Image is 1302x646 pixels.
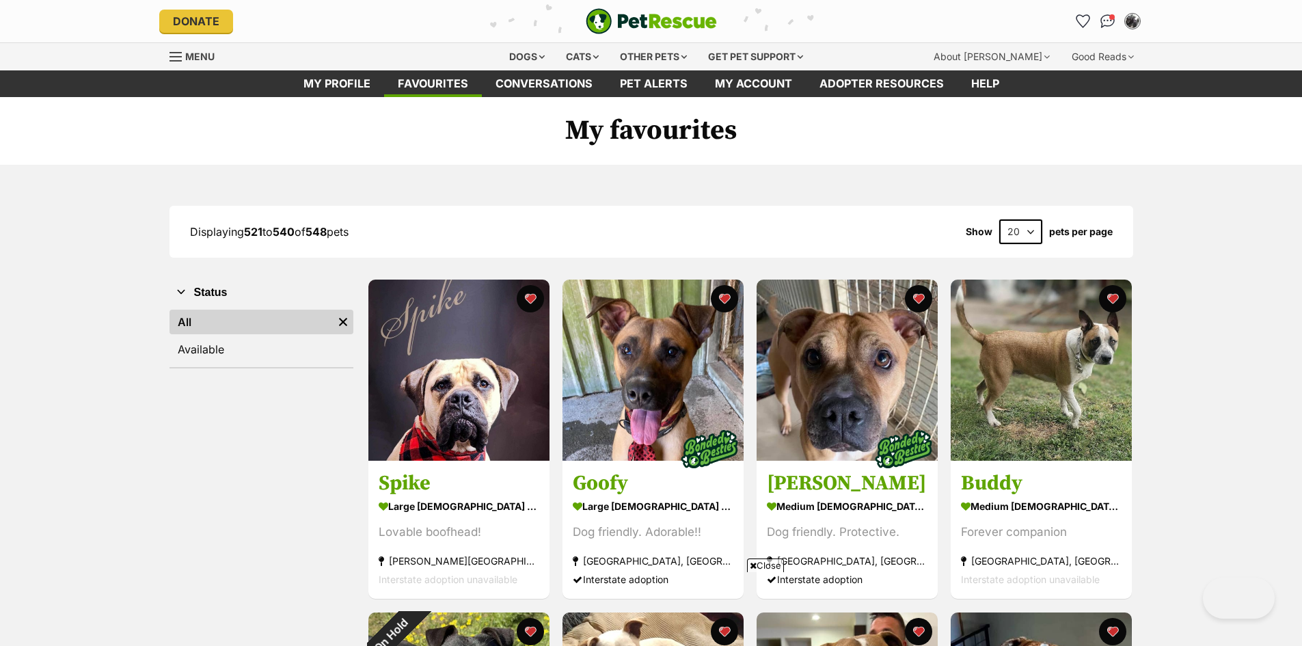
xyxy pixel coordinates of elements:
a: conversations [482,70,606,97]
h3: Spike [379,471,539,497]
div: medium [DEMOGRAPHIC_DATA] Dog [767,497,927,517]
a: Pet alerts [606,70,701,97]
div: Dog friendly. Protective. [767,524,927,542]
img: Kate Stockwell profile pic [1126,14,1139,28]
a: Favourites [1072,10,1094,32]
a: PetRescue [586,8,717,34]
label: pets per page [1049,226,1113,237]
h3: Goofy [573,471,733,497]
button: favourite [517,285,544,312]
span: Show [966,226,992,237]
button: favourite [711,285,738,312]
ul: Account quick links [1072,10,1143,32]
a: Remove filter [333,310,353,334]
div: Dogs [500,43,554,70]
a: Buddy medium [DEMOGRAPHIC_DATA] Dog Forever companion [GEOGRAPHIC_DATA], [GEOGRAPHIC_DATA] Inters... [951,461,1132,600]
div: Forever companion [961,524,1122,542]
img: logo-e224e6f780fb5917bec1dbf3a21bbac754714ae5b6737aabdf751b685950b380.svg [586,8,717,34]
iframe: Help Scout Beacon - Open [1203,578,1275,619]
div: medium [DEMOGRAPHIC_DATA] Dog [961,497,1122,517]
div: Good Reads [1062,43,1143,70]
a: My account [701,70,806,97]
div: [GEOGRAPHIC_DATA], [GEOGRAPHIC_DATA] [573,552,733,571]
div: Lovable boofhead! [379,524,539,542]
a: All [169,310,333,334]
img: bonded besties [675,416,744,484]
strong: 548 [306,225,327,239]
a: Menu [169,43,224,68]
a: Goofy large [DEMOGRAPHIC_DATA] Dog Dog friendly. Adorable!! [GEOGRAPHIC_DATA], [GEOGRAPHIC_DATA] ... [562,461,744,600]
button: favourite [905,285,932,312]
span: Displaying to of pets [190,225,349,239]
h3: Buddy [961,471,1122,497]
button: favourite [1099,618,1126,645]
strong: 540 [273,225,295,239]
a: Available [169,337,353,362]
span: Close [747,558,784,572]
button: My account [1122,10,1143,32]
button: Status [169,284,353,301]
a: Adopter resources [806,70,958,97]
div: Cats [556,43,608,70]
img: Goofy [562,280,744,461]
a: Favourites [384,70,482,97]
img: chat-41dd97257d64d25036548639549fe6c8038ab92f7586957e7f3b1b290dea8141.svg [1100,14,1115,28]
div: Status [169,307,353,367]
strong: 521 [244,225,262,239]
span: Interstate adoption unavailable [961,574,1100,586]
div: [GEOGRAPHIC_DATA], [GEOGRAPHIC_DATA] [767,552,927,571]
img: Eadie [757,280,938,461]
div: [PERSON_NAME][GEOGRAPHIC_DATA] [379,552,539,571]
div: About [PERSON_NAME] [924,43,1059,70]
h3: [PERSON_NAME] [767,471,927,497]
div: Dog friendly. Adorable!! [573,524,733,542]
a: My profile [290,70,384,97]
a: Help [958,70,1013,97]
img: Spike [368,280,550,461]
div: large [DEMOGRAPHIC_DATA] Dog [573,497,733,517]
img: Buddy [951,280,1132,461]
iframe: Advertisement [320,578,983,639]
div: [GEOGRAPHIC_DATA], [GEOGRAPHIC_DATA] [961,552,1122,571]
img: bonded besties [869,416,938,484]
span: Menu [185,51,215,62]
div: large [DEMOGRAPHIC_DATA] Dog [379,497,539,517]
a: Conversations [1097,10,1119,32]
a: Donate [159,10,233,33]
button: favourite [1099,285,1126,312]
a: Spike large [DEMOGRAPHIC_DATA] Dog Lovable boofhead! [PERSON_NAME][GEOGRAPHIC_DATA] Interstate ad... [368,461,550,600]
div: Other pets [610,43,696,70]
a: [PERSON_NAME] medium [DEMOGRAPHIC_DATA] Dog Dog friendly. Protective. [GEOGRAPHIC_DATA], [GEOGRAP... [757,461,938,600]
div: Get pet support [699,43,813,70]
